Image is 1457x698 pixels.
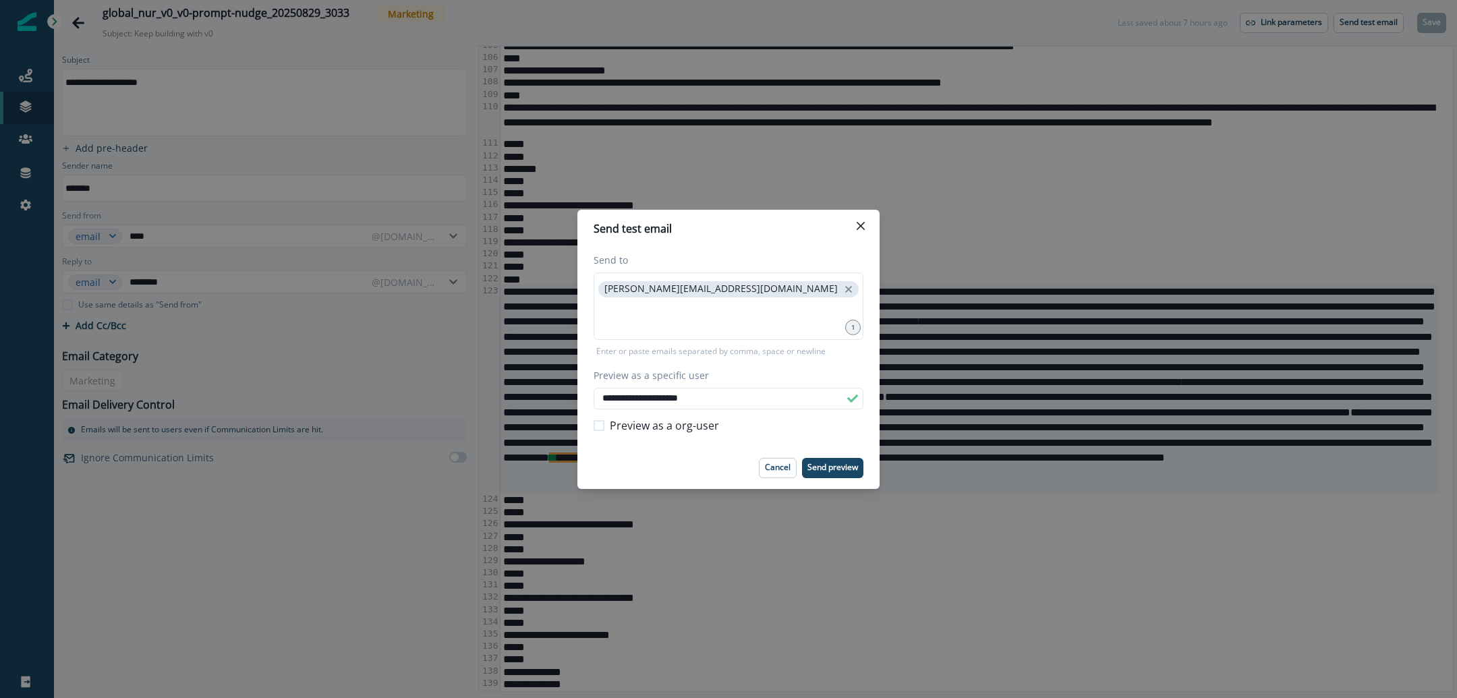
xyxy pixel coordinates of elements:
p: Enter or paste emails separated by comma, space or newline [594,345,828,357]
label: Preview as a specific user [594,368,855,382]
button: close [842,283,855,296]
p: [PERSON_NAME][EMAIL_ADDRESS][DOMAIN_NAME] [604,283,838,295]
p: Send test email [594,221,672,237]
label: Send to [594,253,855,267]
p: Cancel [765,463,791,472]
button: Close [850,215,872,237]
button: Cancel [759,458,797,478]
p: Send preview [807,463,858,472]
button: Send preview [802,458,863,478]
div: 1 [845,320,861,335]
span: Preview as a org-user [610,417,719,434]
